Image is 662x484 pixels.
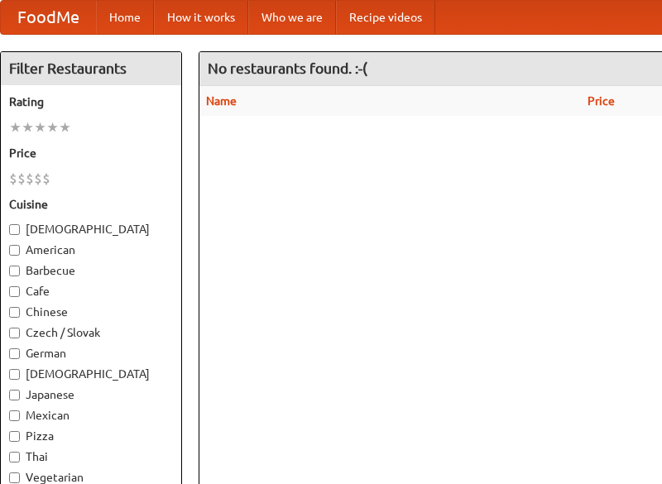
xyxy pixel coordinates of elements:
ng-pluralize: No restaurants found. :-( [208,60,367,76]
input: German [9,348,20,359]
label: Cafe [9,283,173,300]
h4: Filter Restaurants [1,52,181,85]
input: Cafe [9,286,20,297]
input: Barbecue [9,266,20,276]
label: [DEMOGRAPHIC_DATA] [9,221,173,237]
label: Thai [9,448,173,465]
li: $ [42,170,50,188]
a: Home [96,1,154,34]
label: German [9,345,173,362]
input: [DEMOGRAPHIC_DATA] [9,224,20,235]
label: [DEMOGRAPHIC_DATA] [9,366,173,382]
li: ★ [22,118,34,137]
label: Pizza [9,428,173,444]
h5: Rating [9,93,173,110]
li: $ [17,170,26,188]
input: Thai [9,452,20,462]
h5: Cuisine [9,196,173,213]
label: Mexican [9,407,173,424]
input: Japanese [9,390,20,400]
h5: Price [9,145,173,161]
li: ★ [9,118,22,137]
label: American [9,242,173,258]
label: Czech / Slovak [9,324,173,341]
li: $ [9,170,17,188]
input: Mexican [9,410,20,421]
input: [DEMOGRAPHIC_DATA] [9,369,20,380]
li: ★ [34,118,46,137]
input: Pizza [9,431,20,442]
a: FoodMe [1,1,96,34]
input: Vegetarian [9,472,20,483]
a: Who we are [248,1,336,34]
a: How it works [154,1,248,34]
a: Recipe videos [336,1,435,34]
li: ★ [59,118,71,137]
label: Chinese [9,304,173,320]
input: American [9,245,20,256]
input: Chinese [9,307,20,318]
li: $ [34,170,42,188]
li: ★ [46,118,59,137]
a: Price [588,94,615,108]
li: $ [26,170,34,188]
a: Name [206,94,237,108]
label: Barbecue [9,262,173,279]
label: Japanese [9,386,173,403]
input: Czech / Slovak [9,328,20,338]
